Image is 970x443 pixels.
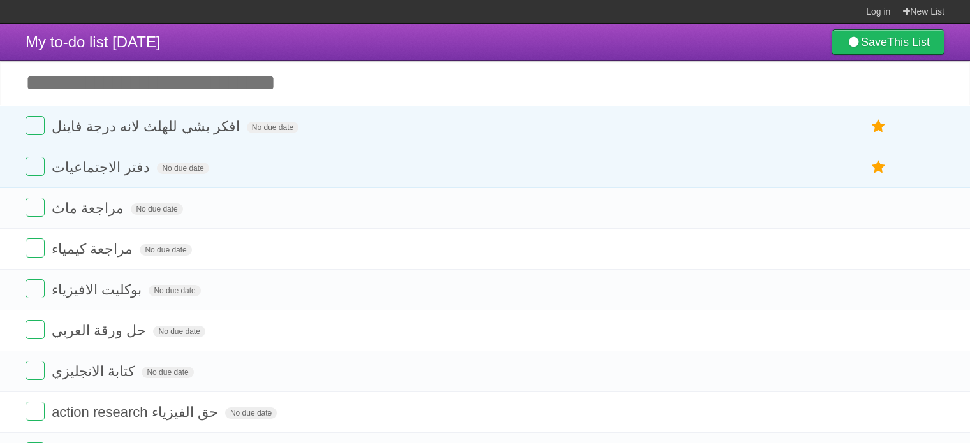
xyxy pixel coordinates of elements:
[225,407,277,419] span: No due date
[867,116,891,137] label: Star task
[26,116,45,135] label: Done
[153,326,205,337] span: No due date
[887,36,930,48] b: This List
[52,119,243,134] span: افكر بشي للهلث لانه درجة فاينل
[131,203,182,215] span: No due date
[52,404,221,420] span: action research حق الفيزياء
[142,367,193,378] span: No due date
[52,200,127,216] span: مراجعة ماث
[52,282,145,298] span: بوكليت الافيزياء
[52,241,136,257] span: مراجعة كيمياء
[52,159,153,175] span: دفتر الاجتماعيات
[157,163,209,174] span: No due date
[26,402,45,421] label: Done
[867,157,891,178] label: Star task
[52,323,149,338] span: حل ورقة العربي
[52,363,138,379] span: كتابة الانجليزي
[26,157,45,176] label: Done
[832,29,944,55] a: SaveThis List
[26,238,45,258] label: Done
[26,279,45,298] label: Done
[26,361,45,380] label: Done
[247,122,298,133] span: No due date
[26,320,45,339] label: Done
[140,244,191,256] span: No due date
[149,285,200,296] span: No due date
[26,198,45,217] label: Done
[26,33,161,50] span: My to-do list [DATE]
